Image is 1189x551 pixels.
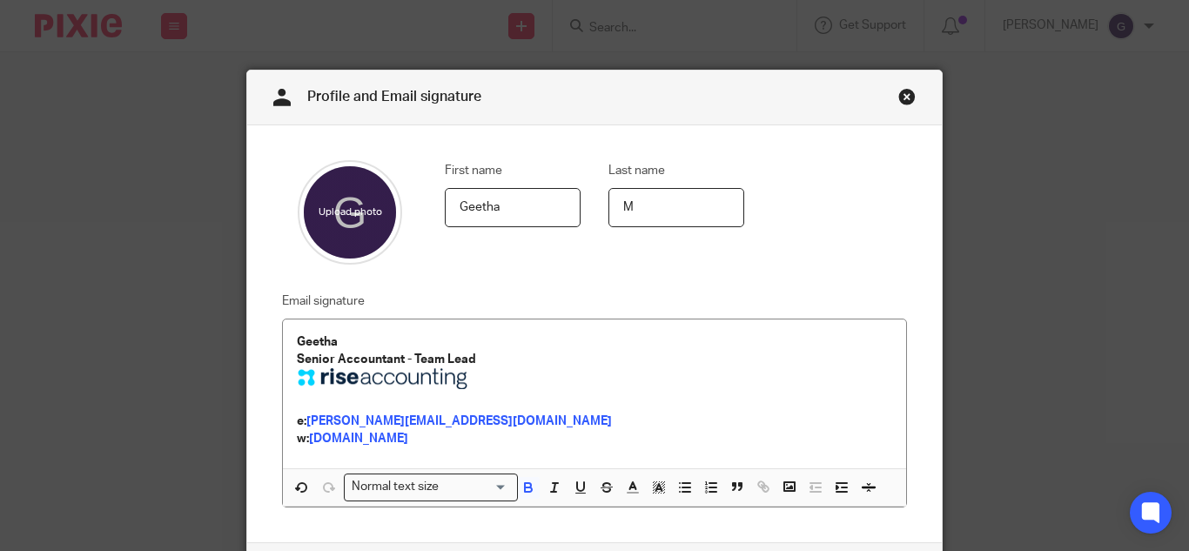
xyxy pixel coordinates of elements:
a: [PERSON_NAME][EMAIL_ADDRESS][DOMAIN_NAME] [306,415,612,427]
a: Close this dialog window [898,88,916,111]
strong: Senior Accountant - Team Lead [297,353,476,366]
label: Last name [608,162,665,179]
input: Search for option [445,478,507,496]
img: Image [297,368,471,389]
strong: e: [297,415,306,427]
a: [DOMAIN_NAME] [309,433,408,445]
label: First name [445,162,502,179]
strong: Geetha [297,336,338,348]
div: Search for option [344,474,518,501]
span: Profile and Email signature [307,90,481,104]
strong: w: [297,433,309,445]
span: Normal text size [348,478,443,496]
label: Email signature [282,292,365,310]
